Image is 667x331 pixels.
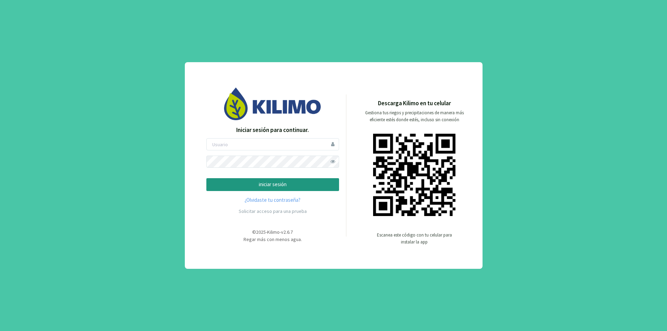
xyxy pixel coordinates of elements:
[267,229,280,235] span: Kilimo
[206,138,339,150] input: Usuario
[373,134,455,216] img: qr code
[256,229,266,235] span: 2025
[244,236,302,242] span: Regar más con menos agua.
[281,229,293,235] span: v2.6.7
[378,99,451,108] p: Descarga Kilimo en tu celular
[280,229,281,235] span: -
[361,109,468,123] p: Gestiona tus riegos y precipitaciones de manera más eficiente estés donde estés, incluso sin cone...
[239,208,307,214] a: Solicitar acceso para una prueba
[266,229,267,235] span: -
[206,126,339,135] p: Iniciar sesión para continuar.
[376,232,453,246] p: Escanea este código con tu celular para instalar la app
[206,196,339,204] a: ¿Olvidaste tu contraseña?
[224,88,321,120] img: Image
[206,178,339,191] button: iniciar sesión
[252,229,256,235] span: ©
[212,181,333,189] p: iniciar sesión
